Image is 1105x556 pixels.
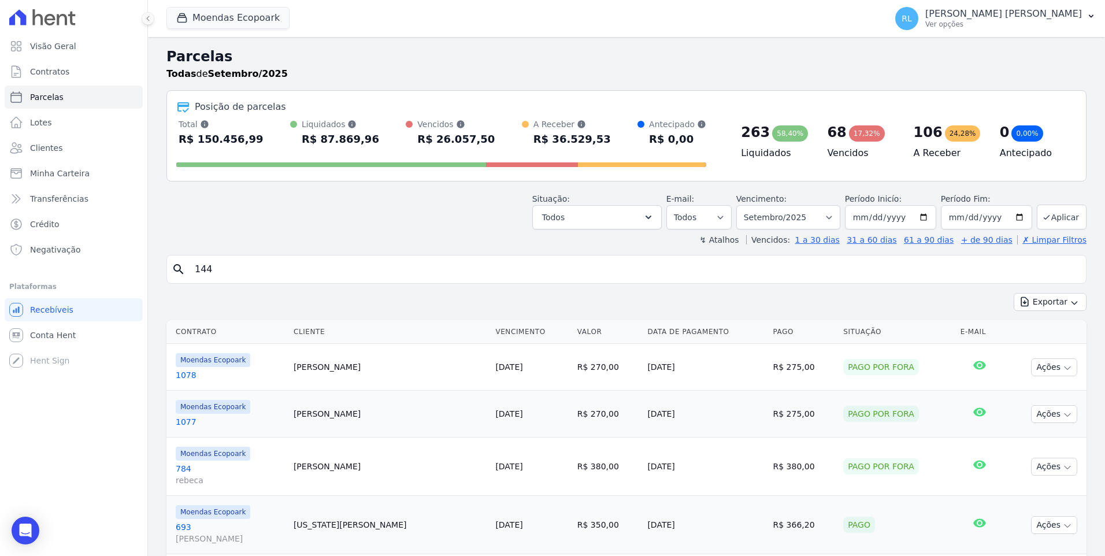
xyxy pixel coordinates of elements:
input: Buscar por nome do lote ou do cliente [188,258,1081,281]
div: Total [179,118,264,130]
div: R$ 150.456,99 [179,130,264,149]
div: 24,28% [945,125,981,142]
a: Parcelas [5,86,143,109]
label: Período Inicío: [845,194,902,203]
button: Ações [1031,358,1077,376]
div: Vencidos [417,118,495,130]
label: E-mail: [666,194,695,203]
button: Aplicar [1037,205,1087,229]
td: R$ 270,00 [573,344,643,391]
span: RL [902,14,912,23]
th: Valor [573,320,643,344]
th: E-mail [956,320,1004,344]
h2: Parcelas [166,46,1087,67]
span: Moendas Ecopoark [176,505,250,519]
th: Vencimento [491,320,572,344]
a: [DATE] [495,409,522,418]
td: [DATE] [643,391,768,438]
span: Recebíveis [30,304,73,316]
a: 1078 [176,369,284,381]
a: 693[PERSON_NAME] [176,521,284,544]
p: de [166,67,288,81]
a: Negativação [5,238,143,261]
div: Pago por fora [843,359,919,375]
td: R$ 350,00 [573,496,643,554]
span: [PERSON_NAME] [176,533,284,544]
strong: Setembro/2025 [208,68,288,79]
div: R$ 26.057,50 [417,130,495,149]
div: A Receber [533,118,611,130]
span: Conta Hent [30,329,76,341]
div: 68 [827,123,846,142]
div: Pago por fora [843,406,919,422]
a: [DATE] [495,520,522,529]
span: Todos [542,210,565,224]
td: R$ 380,00 [769,438,839,496]
button: Ações [1031,516,1077,534]
label: ↯ Atalhos [699,235,739,244]
th: Pago [769,320,839,344]
div: Pago por fora [843,458,919,475]
h4: A Receber [914,146,981,160]
div: 58,40% [772,125,808,142]
span: Crédito [30,218,60,230]
a: + de 90 dias [961,235,1013,244]
td: [PERSON_NAME] [289,438,491,496]
div: Plataformas [9,280,138,294]
a: [DATE] [495,462,522,471]
span: Minha Carteira [30,168,90,179]
a: Lotes [5,111,143,134]
a: Conta Hent [5,324,143,347]
button: RL [PERSON_NAME] [PERSON_NAME] Ver opções [886,2,1105,35]
div: 0,00% [1011,125,1043,142]
div: 17,32% [849,125,885,142]
span: Visão Geral [30,40,76,52]
strong: Todas [166,68,196,79]
a: ✗ Limpar Filtros [1017,235,1087,244]
td: [DATE] [643,344,768,391]
a: Minha Carteira [5,162,143,185]
td: R$ 275,00 [769,344,839,391]
th: Cliente [289,320,491,344]
span: Moendas Ecopoark [176,400,250,414]
a: Clientes [5,136,143,160]
span: Clientes [30,142,62,154]
th: Contrato [166,320,289,344]
a: 1 a 30 dias [795,235,840,244]
button: Todos [532,205,662,229]
a: Transferências [5,187,143,210]
div: Antecipado [649,118,706,130]
div: Liquidados [302,118,379,130]
div: 263 [741,123,770,142]
p: [PERSON_NAME] [PERSON_NAME] [925,8,1082,20]
td: [PERSON_NAME] [289,391,491,438]
div: Pago [843,517,875,533]
label: Período Fim: [941,193,1032,205]
button: Ações [1031,458,1077,476]
h4: Antecipado [1000,146,1067,160]
th: Data de Pagamento [643,320,768,344]
a: Visão Geral [5,35,143,58]
a: Contratos [5,60,143,83]
div: 0 [1000,123,1010,142]
label: Vencidos: [746,235,790,244]
td: [DATE] [643,496,768,554]
div: R$ 36.529,53 [533,130,611,149]
div: R$ 87.869,96 [302,130,379,149]
a: 61 a 90 dias [904,235,954,244]
a: 31 a 60 dias [847,235,896,244]
i: search [172,262,186,276]
span: rebeca [176,475,284,486]
p: Ver opções [925,20,1082,29]
span: Moendas Ecopoark [176,447,250,461]
td: [DATE] [643,438,768,496]
h4: Vencidos [827,146,895,160]
td: R$ 275,00 [769,391,839,438]
a: Recebíveis [5,298,143,321]
td: [PERSON_NAME] [289,344,491,391]
a: 784rebeca [176,463,284,486]
td: [US_STATE][PERSON_NAME] [289,496,491,554]
span: Negativação [30,244,81,255]
span: Lotes [30,117,52,128]
div: Open Intercom Messenger [12,517,39,544]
